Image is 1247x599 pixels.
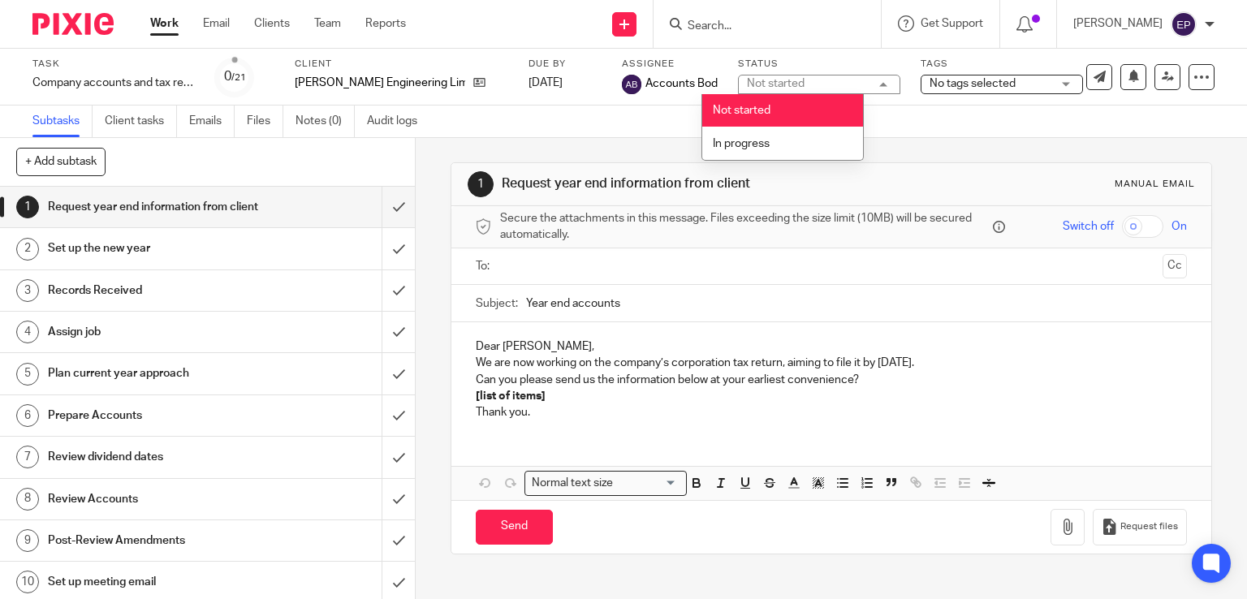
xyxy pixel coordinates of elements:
[367,106,429,137] a: Audit logs
[476,510,553,545] input: Send
[468,171,494,197] div: 1
[48,236,260,261] h1: Set up the new year
[1073,15,1163,32] p: [PERSON_NAME]
[48,403,260,428] h1: Prepare Accounts
[32,106,93,137] a: Subtasks
[105,106,177,137] a: Client tasks
[32,13,114,35] img: Pixie
[48,278,260,303] h1: Records Received
[529,475,617,492] span: Normal text size
[16,279,39,302] div: 3
[295,75,465,91] p: [PERSON_NAME] Engineering Limited
[930,78,1016,89] span: No tags selected
[645,75,718,92] span: Accounts Bod
[1093,509,1187,545] button: Request files
[16,446,39,468] div: 7
[203,15,230,32] a: Email
[16,571,39,593] div: 10
[500,210,990,243] span: Secure the attachments in this message. Files exceeding the size limit (10MB) will be secured aut...
[254,15,290,32] a: Clients
[1063,218,1114,235] span: Switch off
[524,471,687,496] div: Search for option
[921,58,1083,71] label: Tags
[48,361,260,386] h1: Plan current year approach
[32,75,195,91] div: Company accounts and tax return
[48,528,260,553] h1: Post-Review Amendments
[502,175,865,192] h1: Request year end information from client
[713,138,770,149] span: In progress
[921,18,983,29] span: Get Support
[16,238,39,261] div: 2
[713,105,770,116] span: Not started
[365,15,406,32] a: Reports
[1163,254,1187,278] button: Cc
[295,58,508,71] label: Client
[1120,520,1178,533] span: Request files
[622,58,718,71] label: Assignee
[16,488,39,511] div: 8
[48,195,260,219] h1: Request year end information from client
[48,570,260,594] h1: Set up meeting email
[314,15,341,32] a: Team
[622,75,641,94] img: svg%3E
[231,73,246,82] small: /21
[476,390,546,402] strong: [list of items]
[16,404,39,427] div: 6
[529,77,563,88] span: [DATE]
[747,78,805,89] div: Not started
[1171,218,1187,235] span: On
[476,404,1188,420] p: Thank you.
[189,106,235,137] a: Emails
[224,67,246,86] div: 0
[16,529,39,552] div: 9
[476,372,1188,388] p: Can you please send us the information below at your earliest convenience?
[48,445,260,469] h1: Review dividend dates
[150,15,179,32] a: Work
[476,338,1188,355] p: Dear [PERSON_NAME],
[686,19,832,34] input: Search
[529,58,602,71] label: Due by
[247,106,283,137] a: Files
[48,487,260,511] h1: Review Accounts
[619,475,677,492] input: Search for option
[476,355,1188,371] p: We are now working on the company’s corporation tax return, aiming to file it by [DATE].
[738,58,900,71] label: Status
[16,363,39,386] div: 5
[476,295,518,312] label: Subject:
[32,58,195,71] label: Task
[296,106,355,137] a: Notes (0)
[476,258,494,274] label: To:
[16,196,39,218] div: 1
[1171,11,1197,37] img: svg%3E
[48,320,260,344] h1: Assign job
[16,148,106,175] button: + Add subtask
[1115,178,1195,191] div: Manual email
[16,321,39,343] div: 4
